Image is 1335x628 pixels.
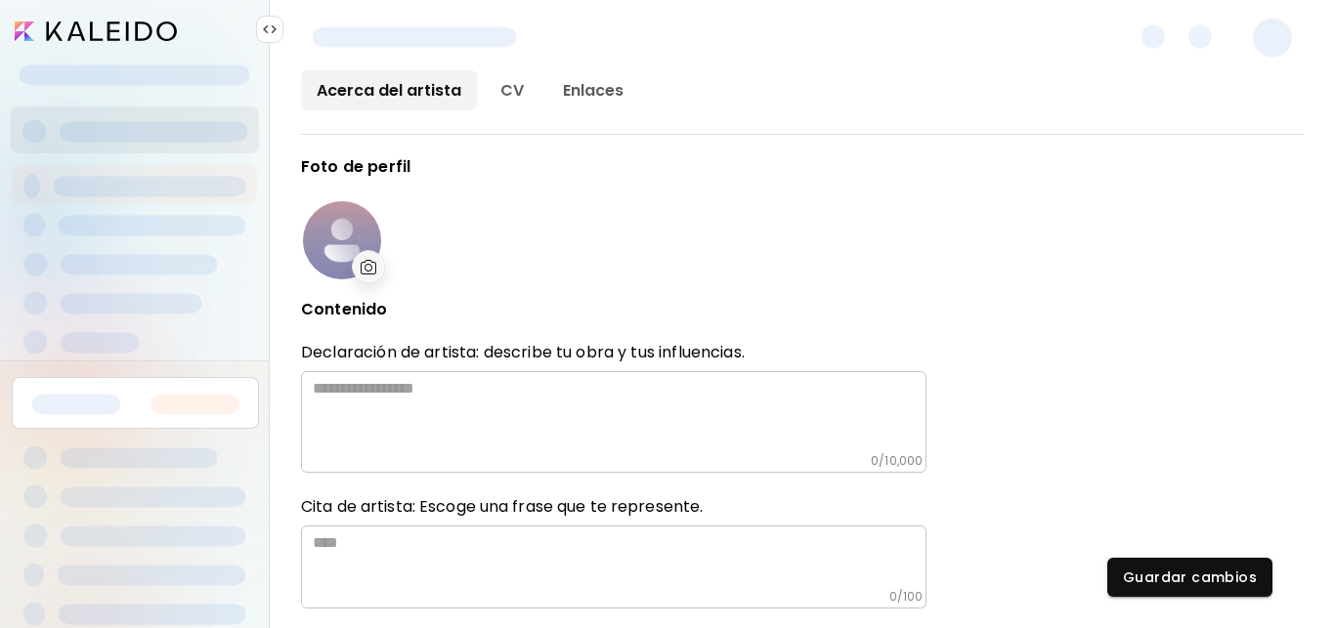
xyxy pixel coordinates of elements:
[262,21,278,37] img: collapse
[1123,567,1257,588] span: Guardar cambios
[889,589,923,605] h6: 0 / 100
[1107,558,1272,597] button: Guardar cambios
[485,70,539,110] a: CV
[871,453,923,469] h6: 0 / 10,000
[301,342,926,363] p: Declaración de artista: describe tu obra y tus influencias.
[301,70,477,110] a: Acerca del artista
[301,496,926,518] h6: Cita de artista: Escoge una frase que te represente.
[301,158,926,176] p: Foto de perfil
[547,70,639,110] a: Enlaces
[301,301,926,318] p: Contenido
